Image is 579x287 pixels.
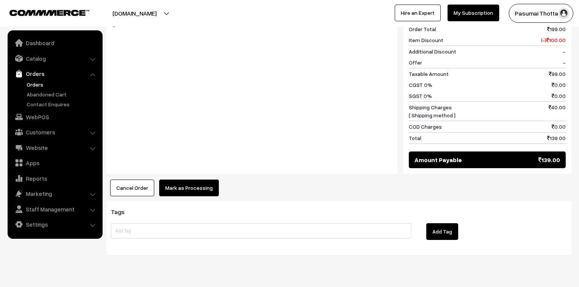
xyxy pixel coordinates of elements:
span: Total [409,134,421,142]
a: Dashboard [9,36,100,50]
span: Tags [111,208,134,216]
a: COMMMERCE [9,8,76,17]
button: [DOMAIN_NAME] [86,4,183,23]
span: Shipping Charges [ Shipping method ] [409,103,456,119]
a: Orders [25,80,100,88]
span: 0.00 [552,123,566,131]
span: Taxable Amount [409,70,449,78]
span: 99.00 [549,70,566,78]
span: 139.00 [547,134,566,142]
span: Order Total [409,25,436,33]
span: - [563,58,566,66]
a: Abandoned Cart [25,90,100,98]
a: Hire an Expert [395,5,441,21]
a: Settings [9,218,100,231]
a: Catalog [9,52,100,65]
a: Contact Enquires [25,100,100,108]
span: COD Charges [409,123,442,131]
a: WebPOS [9,110,100,124]
span: (-) 100.00 [541,36,566,44]
span: Offer [409,58,422,66]
span: Amount Payable [414,155,462,164]
a: Apps [9,156,100,170]
button: Pasumai Thotta… [509,4,573,23]
span: 40.00 [549,103,566,119]
span: 139.00 [538,155,560,164]
span: 0.00 [552,92,566,100]
a: Website [9,141,100,155]
img: user [558,8,570,19]
span: CGST 0% [409,81,432,89]
button: Add Tag [426,223,458,240]
a: My Subscription [448,5,499,21]
span: Item Discount [409,36,443,44]
a: Orders [9,67,100,80]
input: Add Tag [111,223,411,238]
button: Mark as Processing [159,180,219,196]
a: Marketing [9,187,100,200]
a: Reports [9,172,100,185]
span: SGST 0% [409,92,432,100]
button: Cancel Order [110,180,154,196]
a: Staff Management [9,202,100,216]
span: 199.00 [547,25,566,33]
span: - [563,47,566,55]
span: Additional Discount [409,47,456,55]
a: Customers [9,125,100,139]
img: COMMMERCE [9,10,89,16]
span: 0.00 [552,81,566,89]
